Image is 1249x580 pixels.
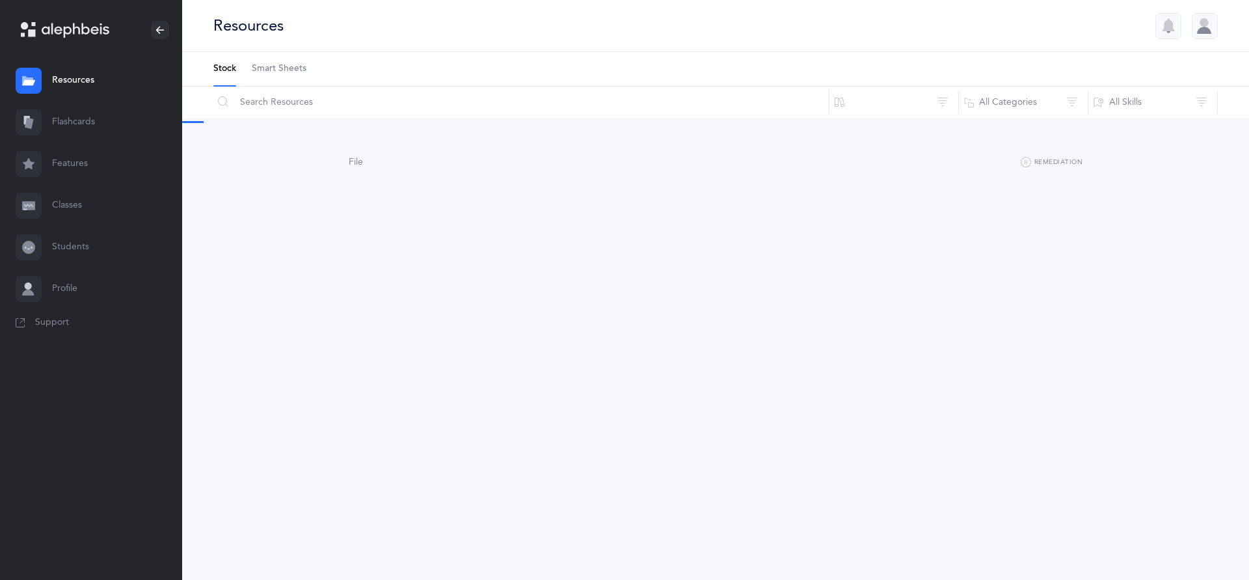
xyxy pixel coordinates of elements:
[1021,155,1082,171] button: Remediation
[35,316,69,329] span: Support
[252,62,306,76] span: Smart Sheets
[1088,87,1218,118] button: All Skills
[213,87,829,118] input: Search Resources
[349,157,363,167] span: File
[213,15,284,36] div: Resources
[958,87,1088,118] button: All Categories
